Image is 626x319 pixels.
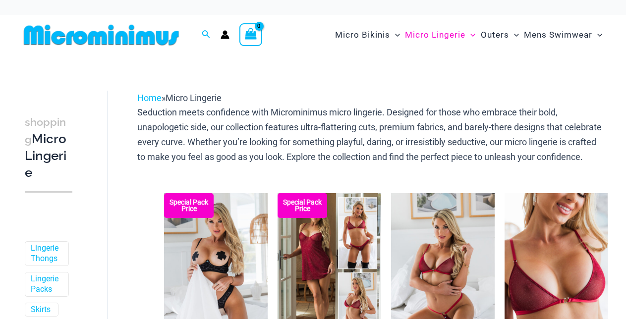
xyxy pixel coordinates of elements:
[405,22,465,48] span: Micro Lingerie
[390,22,400,48] span: Menu Toggle
[164,199,214,212] b: Special Pack Price
[524,22,592,48] span: Mens Swimwear
[333,20,402,50] a: Micro BikinisMenu ToggleMenu Toggle
[402,20,478,50] a: Micro LingerieMenu ToggleMenu Toggle
[137,93,162,103] a: Home
[31,274,61,295] a: Lingerie Packs
[478,20,521,50] a: OutersMenu ToggleMenu Toggle
[239,23,262,46] a: View Shopping Cart, empty
[278,199,327,212] b: Special Pack Price
[592,22,602,48] span: Menu Toggle
[521,20,605,50] a: Mens SwimwearMenu ToggleMenu Toggle
[20,24,183,46] img: MM SHOP LOGO FLAT
[509,22,519,48] span: Menu Toggle
[331,18,606,52] nav: Site Navigation
[137,105,606,164] p: Seduction meets confidence with Microminimus micro lingerie. Designed for those who embrace their...
[25,113,72,181] h3: Micro Lingerie
[335,22,390,48] span: Micro Bikinis
[25,116,66,146] span: shopping
[31,243,61,264] a: Lingerie Thongs
[465,22,475,48] span: Menu Toggle
[221,30,229,39] a: Account icon link
[202,29,211,41] a: Search icon link
[481,22,509,48] span: Outers
[137,93,222,103] span: »
[31,305,51,315] a: Skirts
[166,93,222,103] span: Micro Lingerie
